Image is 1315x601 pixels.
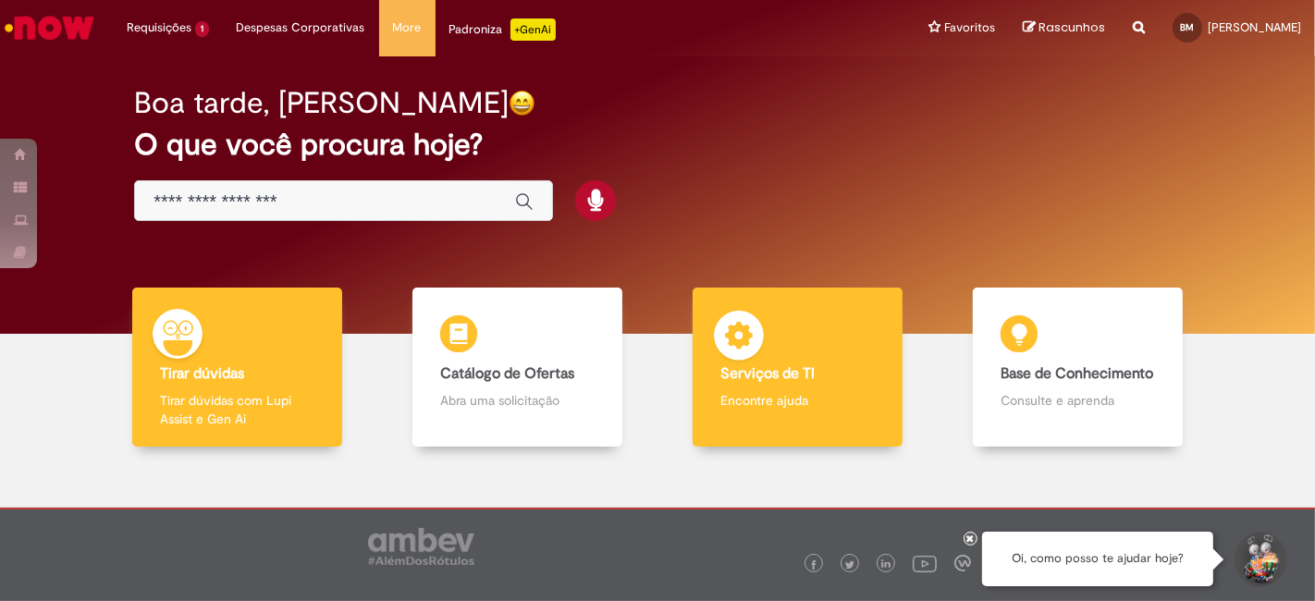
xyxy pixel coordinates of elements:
button: Iniciar Conversa de Suporte [1232,532,1287,587]
span: Rascunhos [1038,18,1105,36]
a: Catálogo de Ofertas Abra uma solicitação [377,288,657,448]
b: Catálogo de Ofertas [440,364,574,383]
div: Oi, como posso te ajudar hoje? [982,532,1213,586]
p: +GenAi [510,18,556,41]
img: logo_footer_twitter.png [845,560,854,570]
a: Rascunhos [1023,19,1105,37]
span: 1 [195,21,209,37]
p: Abra uma solicitação [440,391,596,410]
img: logo_footer_youtube.png [913,551,937,575]
span: Favoritos [944,18,995,37]
span: Requisições [127,18,191,37]
p: Encontre ajuda [720,391,876,410]
img: logo_footer_linkedin.png [881,559,891,570]
a: Serviços de TI Encontre ajuda [657,288,938,448]
span: Despesas Corporativas [237,18,365,37]
div: Padroniza [449,18,556,41]
a: Base de Conhecimento Consulte e aprenda [938,288,1218,448]
img: ServiceNow [2,9,97,46]
span: More [393,18,422,37]
img: logo_footer_ambev_rotulo_gray.png [368,528,474,565]
b: Tirar dúvidas [160,364,244,383]
span: [PERSON_NAME] [1208,19,1301,35]
b: Serviços de TI [720,364,815,383]
span: BM [1181,21,1195,33]
h2: Boa tarde, [PERSON_NAME] [134,87,509,119]
img: happy-face.png [509,90,535,117]
img: logo_footer_facebook.png [809,560,818,570]
b: Base de Conhecimento [1001,364,1153,383]
p: Consulte e aprenda [1001,391,1156,410]
h2: O que você procura hoje? [134,129,1181,161]
a: Tirar dúvidas Tirar dúvidas com Lupi Assist e Gen Ai [97,288,377,448]
p: Tirar dúvidas com Lupi Assist e Gen Ai [160,391,315,428]
img: logo_footer_workplace.png [954,555,971,571]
